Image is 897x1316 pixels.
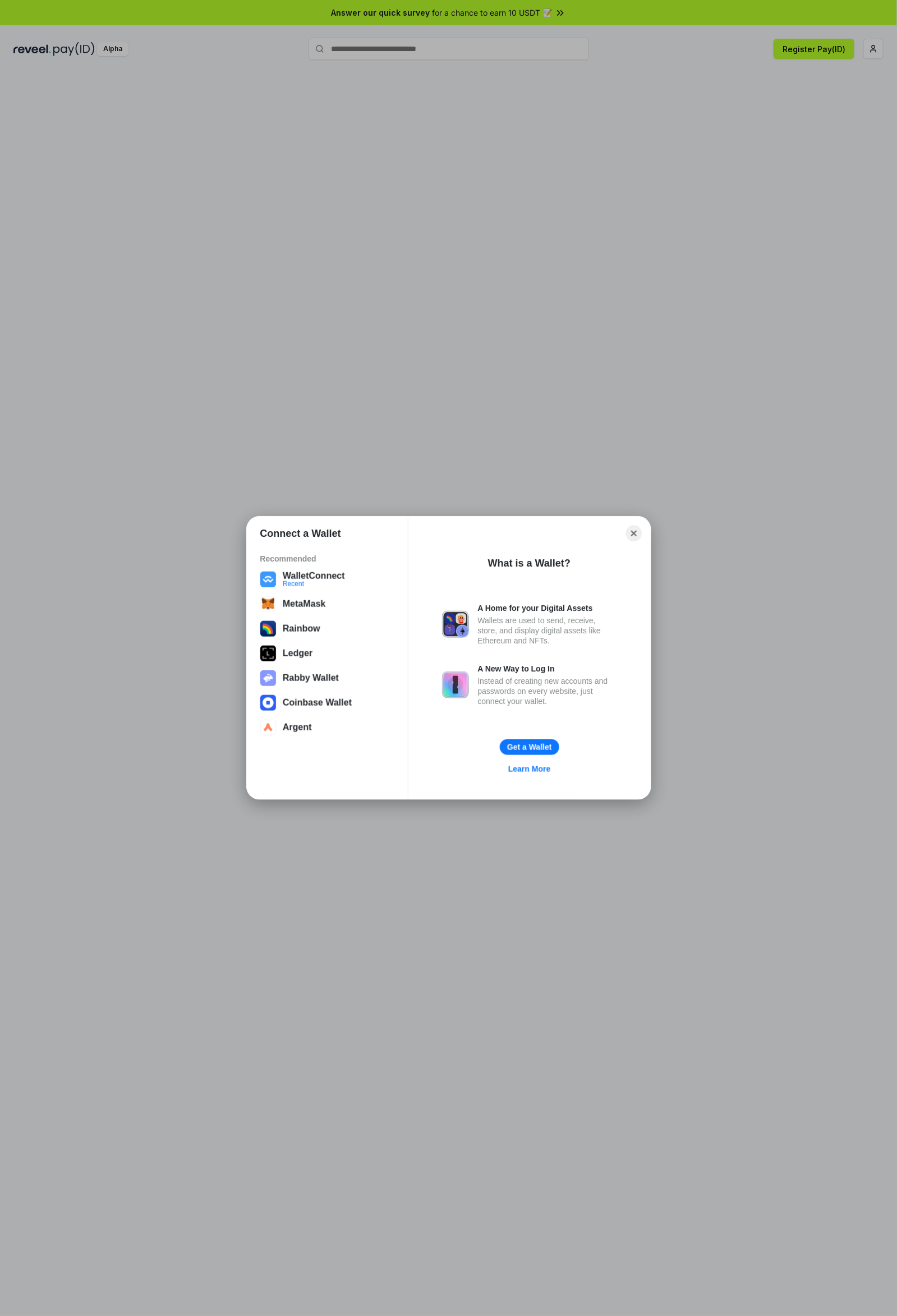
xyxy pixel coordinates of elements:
h1: Connect a Wallet [260,527,341,540]
div: Recommended [260,554,394,564]
div: Argent [283,723,312,733]
div: Ledger [283,648,312,659]
button: MetaMask [257,593,398,615]
div: Rabby Wallet [283,673,339,683]
a: Learn More [502,762,557,776]
div: Instead of creating new accounts and passwords on every website, just connect your wallet. [478,676,617,706]
img: svg+xml,%3Csvg%20xmlns%3D%22http%3A%2F%2Fwww.w3.org%2F2000%2Fsvg%22%20fill%3D%22none%22%20viewBox... [442,611,469,638]
div: Wallets are used to send, receive, store, and display digital assets like Ethereum and NFTs. [478,615,617,646]
div: Recent [283,581,345,587]
img: svg+xml,%3Csvg%20width%3D%22120%22%20height%3D%22120%22%20viewBox%3D%220%200%20120%20120%22%20fil... [260,621,276,637]
div: What is a Wallet? [488,556,571,570]
img: svg+xml,%3Csvg%20width%3D%2228%22%20height%3D%2228%22%20viewBox%3D%220%200%2028%2028%22%20fill%3D... [260,572,276,587]
img: svg+xml,%3Csvg%20width%3D%2228%22%20height%3D%2228%22%20viewBox%3D%220%200%2028%2028%22%20fill%3D... [260,596,276,612]
img: svg+xml,%3Csvg%20width%3D%2228%22%20height%3D%2228%22%20viewBox%3D%220%200%2028%2028%22%20fill%3D... [260,720,276,735]
div: A Home for your Digital Assets [478,603,617,613]
button: Coinbase Wallet [257,692,398,714]
div: WalletConnect [283,571,345,581]
img: svg+xml,%3Csvg%20xmlns%3D%22http%3A%2F%2Fwww.w3.org%2F2000%2Fsvg%22%20width%3D%2228%22%20height%3... [260,646,276,661]
button: WalletConnectRecent [257,568,398,591]
button: Close [626,526,642,541]
div: MetaMask [283,599,325,609]
div: Get a Wallet [507,742,552,752]
button: Rabby Wallet [257,667,398,689]
button: Rainbow [257,618,398,640]
div: Learn More [508,764,550,774]
button: Get a Wallet [500,739,559,755]
div: A New Way to Log In [478,664,617,674]
div: Coinbase Wallet [283,698,352,708]
img: svg+xml,%3Csvg%20xmlns%3D%22http%3A%2F%2Fwww.w3.org%2F2000%2Fsvg%22%20fill%3D%22none%22%20viewBox... [442,671,469,698]
button: Ledger [257,642,398,665]
button: Argent [257,716,398,739]
img: svg+xml,%3Csvg%20xmlns%3D%22http%3A%2F%2Fwww.w3.org%2F2000%2Fsvg%22%20fill%3D%22none%22%20viewBox... [260,670,276,686]
img: svg+xml,%3Csvg%20width%3D%2228%22%20height%3D%2228%22%20viewBox%3D%220%200%2028%2028%22%20fill%3D... [260,695,276,711]
div: Rainbow [283,624,320,634]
